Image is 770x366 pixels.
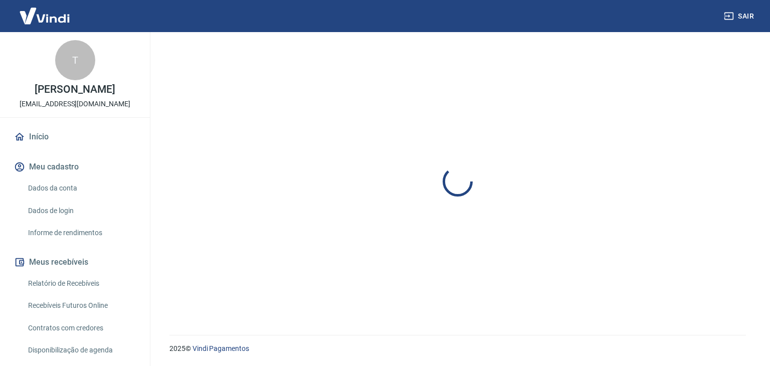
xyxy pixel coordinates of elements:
button: Meus recebíveis [12,251,138,273]
img: Vindi [12,1,77,31]
a: Relatório de Recebíveis [24,273,138,294]
a: Vindi Pagamentos [192,344,249,352]
a: Informe de rendimentos [24,223,138,243]
p: [EMAIL_ADDRESS][DOMAIN_NAME] [20,99,130,109]
a: Dados da conta [24,178,138,199]
a: Contratos com credores [24,318,138,338]
a: Início [12,126,138,148]
div: T [55,40,95,80]
button: Sair [722,7,758,26]
p: [PERSON_NAME] [35,84,115,95]
button: Meu cadastro [12,156,138,178]
a: Recebíveis Futuros Online [24,295,138,316]
a: Dados de login [24,201,138,221]
p: 2025 © [169,343,746,354]
a: Disponibilização de agenda [24,340,138,360]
